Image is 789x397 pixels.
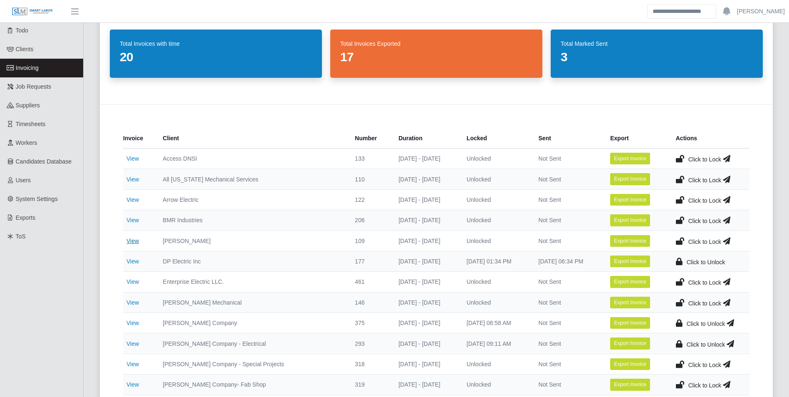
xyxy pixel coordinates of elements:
td: Unlocked [460,292,532,313]
td: 319 [348,375,392,395]
th: Locked [460,128,532,149]
button: Export Invoice [610,297,650,308]
span: Users [16,177,31,184]
td: 318 [348,354,392,374]
td: [DATE] 09:11 AM [460,333,532,354]
td: [DATE] 01:34 PM [460,251,532,271]
a: View [126,217,139,223]
th: Actions [669,128,749,149]
td: BMR Industries [156,210,348,231]
td: 293 [348,333,392,354]
td: Unlocked [460,169,532,189]
td: [PERSON_NAME] Company [156,313,348,333]
span: Click to Unlock [687,259,725,265]
span: Click to Unlock [687,341,725,348]
td: Not Sent [532,210,604,231]
a: View [126,340,139,347]
button: Export Invoice [610,337,650,349]
dd: 20 [120,50,312,65]
a: View [126,278,139,285]
td: [DATE] - [DATE] [392,333,460,354]
td: Unlocked [460,210,532,231]
td: 146 [348,292,392,313]
td: Enterprise Electric LLC. [156,272,348,292]
td: Not Sent [532,169,604,189]
td: 109 [348,231,392,251]
td: Unlocked [460,189,532,210]
a: View [126,299,139,306]
button: Export Invoice [610,317,650,329]
td: DP Electric Inc [156,251,348,271]
td: 206 [348,210,392,231]
td: 122 [348,189,392,210]
dd: 3 [561,50,753,65]
td: 461 [348,272,392,292]
dt: Total Marked Sent [561,40,753,48]
td: [DATE] 08:58 AM [460,313,532,333]
th: Export [603,128,669,149]
span: Click to Lock [688,300,721,307]
span: Click to Lock [688,156,721,163]
td: [PERSON_NAME] [156,231,348,251]
button: Export Invoice [610,379,650,390]
span: Workers [16,139,37,146]
td: Unlocked [460,354,532,374]
td: [DATE] - [DATE] [392,272,460,292]
td: 177 [348,251,392,271]
span: Timesheets [16,121,46,127]
td: [DATE] 06:34 PM [532,251,604,271]
span: Job Requests [16,83,52,90]
td: Unlocked [460,375,532,395]
th: Duration [392,128,460,149]
td: 133 [348,149,392,169]
span: Click to Lock [688,218,721,224]
td: Not Sent [532,375,604,395]
span: Click to Lock [688,197,721,204]
td: Not Sent [532,231,604,251]
th: Number [348,128,392,149]
th: Sent [532,128,604,149]
span: Invoicing [16,65,39,71]
td: Not Sent [532,313,604,333]
td: All [US_STATE] Mechanical Services [156,169,348,189]
td: [PERSON_NAME] Company - Electrical [156,333,348,354]
span: Click to Lock [688,362,721,368]
td: 110 [348,169,392,189]
button: Export Invoice [610,173,650,185]
td: [DATE] - [DATE] [392,231,460,251]
td: Unlocked [460,149,532,169]
td: Not Sent [532,272,604,292]
span: Clients [16,46,34,52]
td: Unlocked [460,272,532,292]
a: View [126,320,139,326]
td: Access DNSI [156,149,348,169]
td: [PERSON_NAME] Mechanical [156,292,348,313]
a: View [126,258,139,265]
td: Not Sent [532,189,604,210]
th: Client [156,128,348,149]
td: [DATE] - [DATE] [392,375,460,395]
a: View [126,196,139,203]
button: Export Invoice [610,235,650,247]
td: [DATE] - [DATE] [392,354,460,374]
button: Export Invoice [610,358,650,370]
button: Export Invoice [610,153,650,164]
td: Not Sent [532,149,604,169]
button: Export Invoice [610,214,650,226]
a: [PERSON_NAME] [737,7,785,16]
span: ToS [16,233,26,240]
td: 375 [348,313,392,333]
td: Unlocked [460,231,532,251]
span: Suppliers [16,102,40,109]
span: System Settings [16,196,58,202]
th: Invoice [123,128,156,149]
td: [DATE] - [DATE] [392,292,460,313]
a: View [126,238,139,244]
td: [PERSON_NAME] Company- Fab Shop [156,375,348,395]
span: Click to Lock [688,279,721,286]
span: Click to Lock [688,382,721,389]
td: [DATE] - [DATE] [392,313,460,333]
td: Not Sent [532,354,604,374]
td: [DATE] - [DATE] [392,210,460,231]
span: Click to Lock [688,238,721,245]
